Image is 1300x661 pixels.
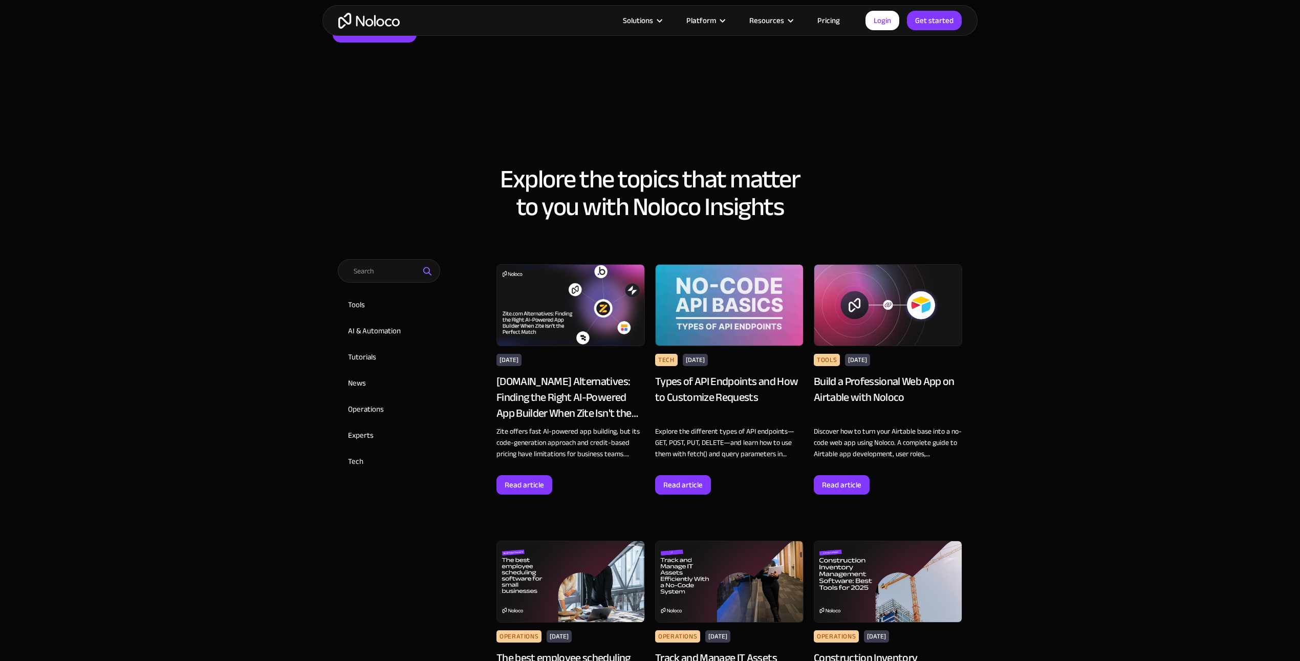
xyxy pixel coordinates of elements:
div: Solutions [623,14,653,27]
div: Operations [655,630,700,643]
div: Tech [655,354,678,366]
form: Email Form 2 [338,259,486,473]
div: Operations [496,630,541,643]
div: Build a Professional Web App on Airtable with Noloco [814,374,962,421]
a: home [338,13,400,29]
div: [DATE] [547,630,572,643]
div: Tools [814,354,840,366]
a: [DATE][DOMAIN_NAME] Alternatives: Finding the Right AI-Powered App Builder When Zite Isn't the Pe... [496,259,645,495]
a: Get started [907,11,962,30]
div: [DOMAIN_NAME] Alternatives: Finding the Right AI-Powered App Builder When Zite Isn't the Perfect ... [496,374,645,421]
img: Construction Inventory Management Software: Best Tools for 2025 [814,541,962,623]
div: Types of API Endpoints and How to Customize Requests [655,374,804,421]
div: Solutions [610,14,674,27]
div: Explore the different types of API endpoints—GET, POST, PUT, DELETE—and learn how to use them wit... [655,426,804,460]
div: [DATE] [496,354,522,366]
input: Search [338,259,440,283]
div: [DATE] [845,354,870,366]
img: Track and Manage IT Assets Efficiently With a No-Code System [655,541,804,623]
div: Read article [663,478,703,492]
div: Resources [736,14,805,27]
div: Zite offers fast AI-powered app building, but its code-generation approach and credit-based prici... [496,426,645,460]
div: Resources [749,14,784,27]
div: [DATE] [705,630,730,643]
h2: Explore the topics that matter to you with Noloco Insights [333,165,967,221]
a: Tools[DATE]Build a Professional Web App on Airtable with NolocoDiscover how to turn your Airtable... [814,259,962,495]
div: Platform [674,14,736,27]
img: The best employee scheduling software for small businesses [496,541,645,623]
div: [DATE] [683,354,708,366]
a: Tech[DATE]Types of API Endpoints and How to Customize RequestsExplore the different types of API ... [655,259,804,495]
div: Operations [814,630,859,643]
div: Discover how to turn your Airtable base into a no-code web app using Noloco. A complete guide to ... [814,426,962,460]
div: [DATE] [864,630,889,643]
div: Platform [686,14,716,27]
a: Login [865,11,899,30]
div: Read article [822,478,861,492]
a: Pricing [805,14,853,27]
div: Read article [505,478,544,492]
